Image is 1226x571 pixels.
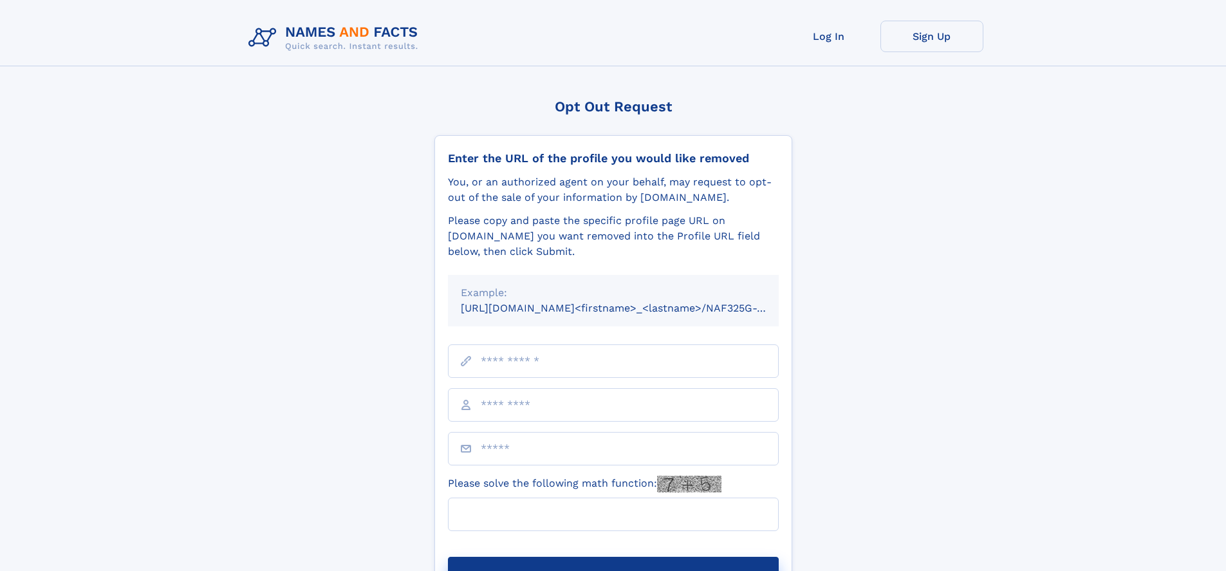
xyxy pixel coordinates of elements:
[448,174,779,205] div: You, or an authorized agent on your behalf, may request to opt-out of the sale of your informatio...
[461,302,803,314] small: [URL][DOMAIN_NAME]<firstname>_<lastname>/NAF325G-xxxxxxxx
[448,213,779,259] div: Please copy and paste the specific profile page URL on [DOMAIN_NAME] you want removed into the Pr...
[448,476,721,492] label: Please solve the following math function:
[880,21,983,52] a: Sign Up
[777,21,880,52] a: Log In
[461,285,766,301] div: Example:
[434,98,792,115] div: Opt Out Request
[448,151,779,165] div: Enter the URL of the profile you would like removed
[243,21,429,55] img: Logo Names and Facts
